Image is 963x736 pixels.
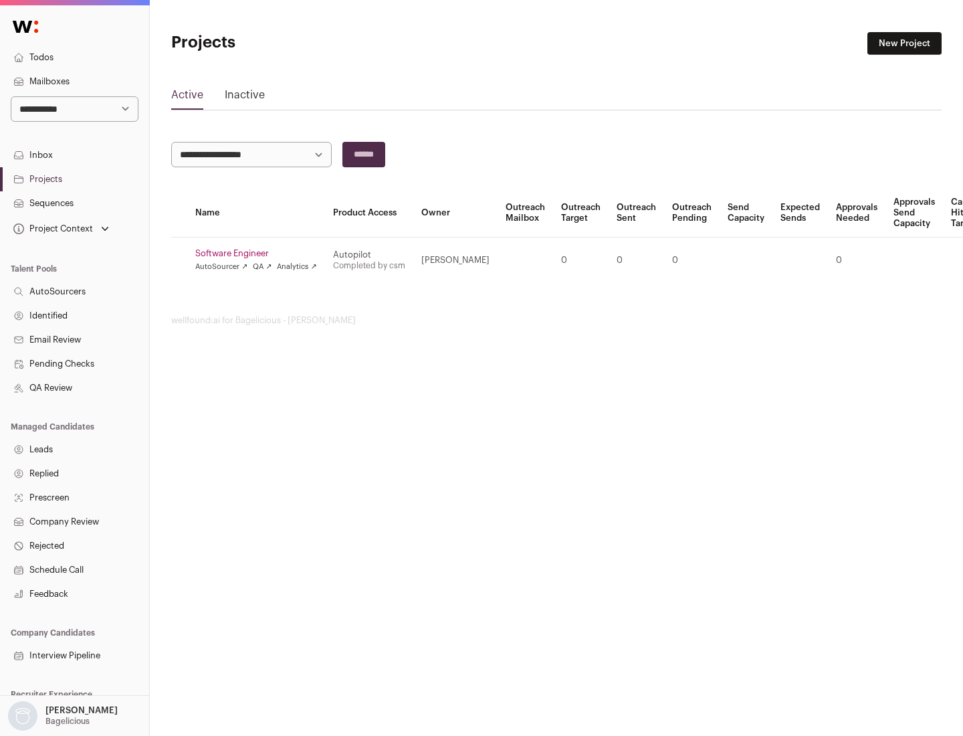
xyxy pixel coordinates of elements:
[333,250,405,260] div: Autopilot
[772,189,828,238] th: Expected Sends
[11,219,112,238] button: Open dropdown
[277,262,316,272] a: Analytics ↗
[253,262,272,272] a: QA ↗
[5,701,120,731] button: Open dropdown
[828,189,885,238] th: Approvals Needed
[5,13,45,40] img: Wellfound
[195,262,247,272] a: AutoSourcer ↗
[553,189,609,238] th: Outreach Target
[664,238,720,284] td: 0
[553,238,609,284] td: 0
[867,32,942,55] a: New Project
[828,238,885,284] td: 0
[498,189,553,238] th: Outreach Mailbox
[609,189,664,238] th: Outreach Sent
[187,189,325,238] th: Name
[8,701,37,731] img: nopic.png
[664,189,720,238] th: Outreach Pending
[11,223,93,234] div: Project Context
[171,32,428,54] h1: Projects
[195,248,317,259] a: Software Engineer
[885,189,943,238] th: Approvals Send Capacity
[720,189,772,238] th: Send Capacity
[171,87,203,108] a: Active
[171,315,942,326] footer: wellfound:ai for Bagelicious - [PERSON_NAME]
[45,716,90,727] p: Bagelicious
[325,189,413,238] th: Product Access
[225,87,265,108] a: Inactive
[609,238,664,284] td: 0
[413,189,498,238] th: Owner
[333,262,405,270] a: Completed by csm
[413,238,498,284] td: [PERSON_NAME]
[45,705,118,716] p: [PERSON_NAME]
